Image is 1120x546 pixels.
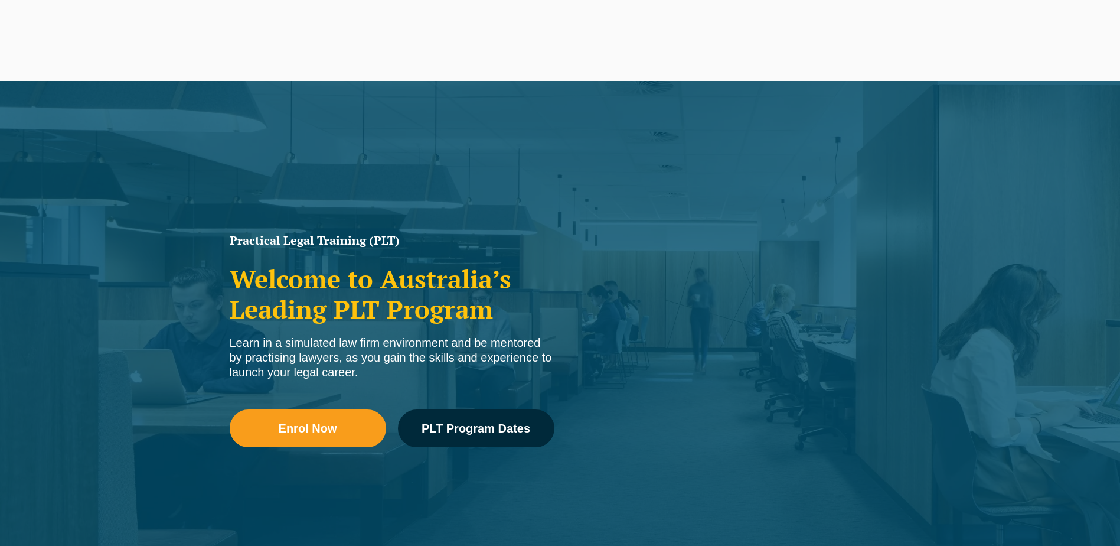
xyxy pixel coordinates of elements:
a: PLT Program Dates [398,409,554,447]
h2: Welcome to Australia’s Leading PLT Program [230,264,554,324]
h1: Practical Legal Training (PLT) [230,235,554,246]
div: Learn in a simulated law firm environment and be mentored by practising lawyers, as you gain the ... [230,336,554,380]
span: Enrol Now [279,422,337,434]
span: PLT Program Dates [422,422,530,434]
a: Enrol Now [230,409,386,447]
